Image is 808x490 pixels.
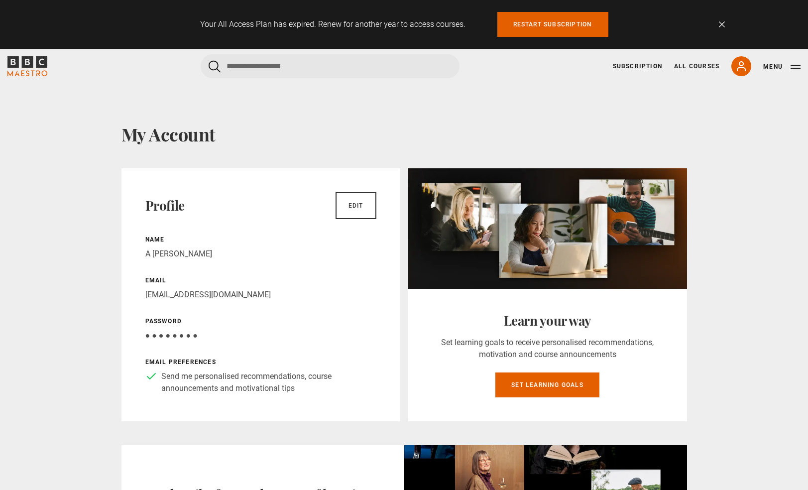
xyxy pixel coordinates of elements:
p: Email [145,276,376,285]
h2: Profile [145,198,185,214]
input: Search [201,54,460,78]
a: Restart subscription [497,12,608,37]
button: Toggle navigation [763,62,801,72]
a: Subscription [613,62,662,71]
h2: Learn your way [432,313,663,329]
p: Password [145,317,376,326]
p: Email preferences [145,358,376,367]
svg: BBC Maestro [7,56,47,76]
p: [EMAIL_ADDRESS][DOMAIN_NAME] [145,289,376,301]
p: Set learning goals to receive personalised recommendations, motivation and course announcements [432,337,663,361]
p: Your All Access Plan has expired. Renew for another year to access courses. [200,18,465,30]
p: Send me personalised recommendations, course announcements and motivational tips [161,370,376,394]
button: Submit the search query [209,60,221,73]
p: A [PERSON_NAME] [145,248,376,260]
a: Edit [336,192,376,219]
a: All Courses [674,62,719,71]
p: Name [145,235,376,244]
span: ● ● ● ● ● ● ● ● [145,331,198,340]
h1: My Account [121,123,687,144]
a: Set learning goals [495,372,599,397]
